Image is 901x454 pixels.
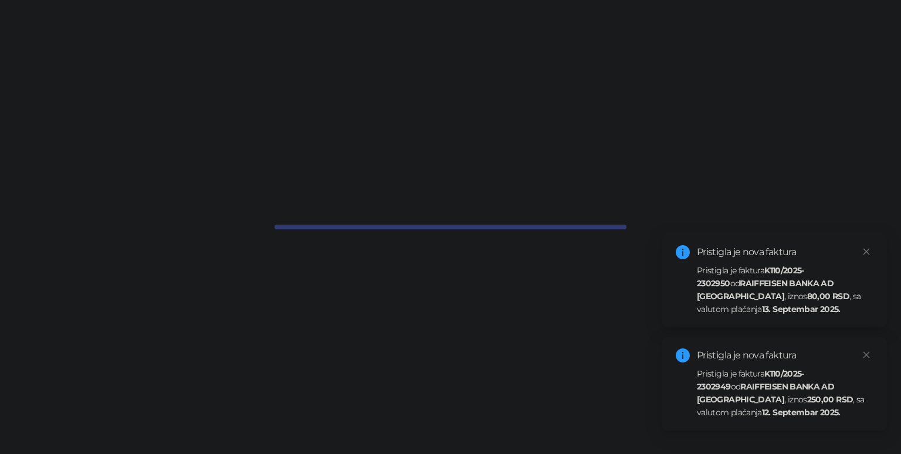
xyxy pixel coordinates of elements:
strong: K110/2025-2302949 [697,368,804,392]
strong: RAIFFEISEN BANKA AD [GEOGRAPHIC_DATA] [697,278,834,301]
strong: RAIFFEISEN BANKA AD [GEOGRAPHIC_DATA] [697,381,834,405]
a: Close [860,245,873,258]
div: Pristigla je faktura od , iznos , sa valutom plaćanja [697,264,873,316]
span: close [862,248,870,256]
strong: 80,00 RSD [807,291,849,301]
div: Pristigla je faktura od , iznos , sa valutom plaćanja [697,367,873,419]
span: info-circle [676,348,690,362]
strong: 250,00 RSD [807,394,853,405]
span: info-circle [676,245,690,259]
div: Pristigla je nova faktura [697,348,873,362]
strong: 13. Septembar 2025. [762,304,841,314]
a: Close [860,348,873,361]
strong: K110/2025-2302950 [697,265,804,289]
span: close [862,351,870,359]
strong: 12. Septembar 2025. [762,407,841,418]
div: Pristigla je nova faktura [697,245,873,259]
